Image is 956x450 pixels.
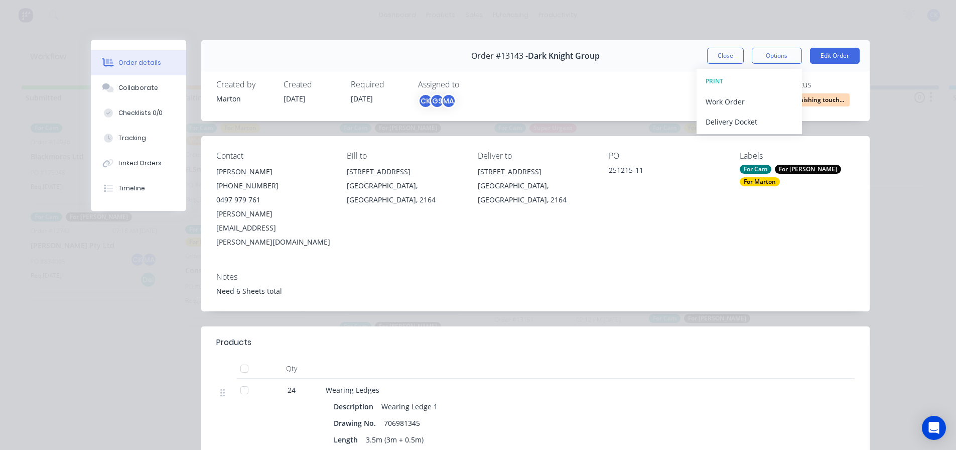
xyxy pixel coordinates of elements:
div: Notes [216,272,855,282]
div: Description [334,399,377,414]
div: Bill to [347,151,462,161]
div: 251215-11 [609,165,724,179]
div: Deliver to [478,151,593,161]
button: Collaborate [91,75,186,100]
div: Tracking [118,134,146,143]
div: [PERSON_NAME] [216,165,331,179]
div: For [PERSON_NAME] [775,165,841,174]
span: [DATE] [351,94,373,103]
div: [GEOGRAPHIC_DATA], [GEOGRAPHIC_DATA], 2164 [347,179,462,207]
div: 0497 979 761 [216,193,331,207]
div: Open Intercom Messenger [922,416,946,440]
div: [STREET_ADDRESS] [478,165,593,179]
button: CKGSMA [418,93,456,108]
div: CK [418,93,433,108]
button: Close [707,48,744,64]
div: Status [789,80,855,89]
div: Contact [216,151,331,161]
div: 3.5m (3m + 0.5m) [362,432,428,447]
div: For Marton [740,177,780,186]
span: Wearing Ledges [326,385,379,395]
button: Finishing touch... [789,93,850,108]
div: [GEOGRAPHIC_DATA], [GEOGRAPHIC_DATA], 2164 [478,179,593,207]
div: Products [216,336,251,349]
div: Delivery Docket [706,115,793,129]
button: Order details [91,50,186,75]
button: Options [752,48,802,64]
div: [PHONE_NUMBER] [216,179,331,193]
div: MA [441,93,456,108]
div: PRINT [706,75,793,88]
div: Qty [261,359,322,379]
span: Order #13143 - [471,51,528,61]
div: [STREET_ADDRESS][GEOGRAPHIC_DATA], [GEOGRAPHIC_DATA], 2164 [347,165,462,207]
div: Required [351,80,406,89]
button: Checklists 0/0 [91,100,186,126]
div: Marton [216,93,271,104]
span: [DATE] [284,94,306,103]
div: Created by [216,80,271,89]
div: [STREET_ADDRESS][GEOGRAPHIC_DATA], [GEOGRAPHIC_DATA], 2164 [478,165,593,207]
div: Length [334,432,362,447]
div: [PERSON_NAME][EMAIL_ADDRESS][PERSON_NAME][DOMAIN_NAME] [216,207,331,249]
div: Labels [740,151,855,161]
div: For Cam [740,165,771,174]
div: [STREET_ADDRESS] [347,165,462,179]
span: Dark Knight Group [528,51,600,61]
button: Timeline [91,176,186,201]
div: Need 6 Sheets total [216,286,855,296]
div: Timeline [118,184,145,193]
div: Assigned to [418,80,518,89]
div: Work Order [706,94,793,109]
button: Edit Order [810,48,860,64]
div: Created [284,80,339,89]
button: Work Order [697,91,802,111]
button: Tracking [91,126,186,151]
div: Wearing Ledge 1 [377,399,442,414]
div: [PERSON_NAME][PHONE_NUMBER]0497 979 761[PERSON_NAME][EMAIL_ADDRESS][PERSON_NAME][DOMAIN_NAME] [216,165,331,249]
div: Checklists 0/0 [118,108,163,118]
span: 24 [288,385,296,395]
div: GS [430,93,445,108]
div: Collaborate [118,83,158,92]
button: Delivery Docket [697,111,802,132]
div: Drawing No. [334,416,380,430]
div: Linked Orders [118,159,162,168]
div: Order details [118,58,161,67]
span: Finishing touch... [789,93,850,106]
div: PO [609,151,724,161]
button: PRINT [697,71,802,91]
button: Linked Orders [91,151,186,176]
div: 706981345 [380,416,424,430]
